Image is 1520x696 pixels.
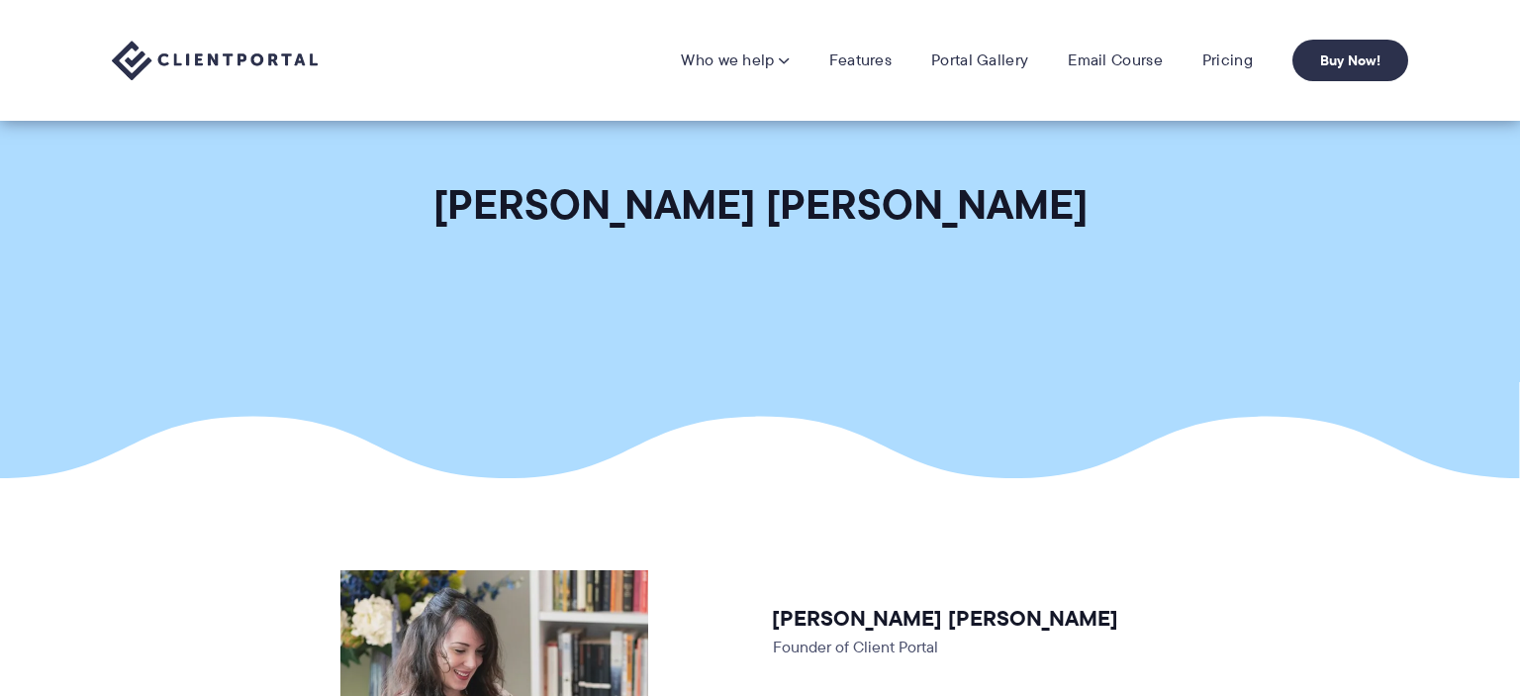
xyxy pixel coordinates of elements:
h1: [PERSON_NAME] [PERSON_NAME] [433,178,1088,231]
a: Buy Now! [1292,40,1408,81]
p: Founder of Client Portal [773,634,1268,661]
a: Portal Gallery [931,50,1028,70]
h3: [PERSON_NAME] [PERSON_NAME] [772,605,1269,633]
a: Who we help [681,50,789,70]
a: Features [829,50,892,70]
a: Email Course [1068,50,1163,70]
a: Pricing [1202,50,1253,70]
